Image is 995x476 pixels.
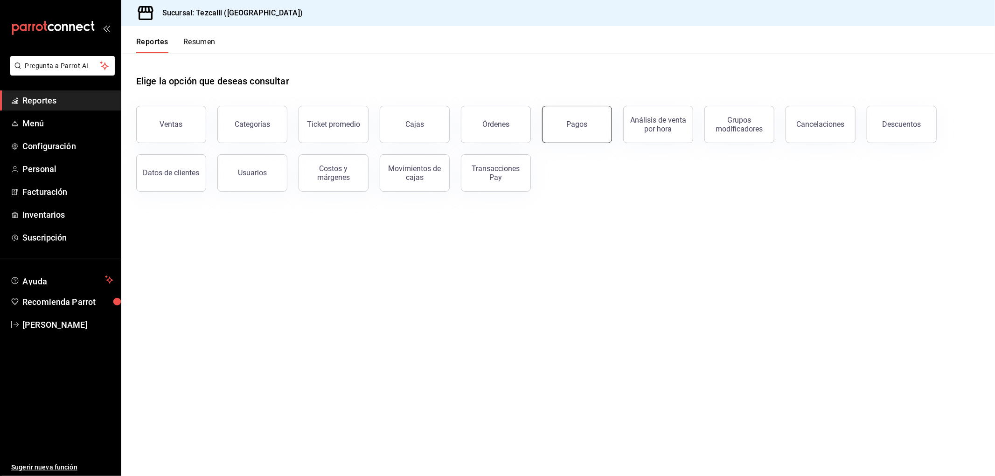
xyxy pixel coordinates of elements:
[217,154,287,192] button: Usuarios
[710,116,768,133] div: Grupos modificadores
[22,274,101,285] span: Ayuda
[386,164,444,182] div: Movimientos de cajas
[235,120,270,129] div: Categorías
[22,140,113,152] span: Configuración
[461,154,531,192] button: Transacciones Pay
[11,462,113,472] span: Sugerir nueva función
[22,296,113,308] span: Recomienda Parrot
[136,74,289,88] h1: Elige la opción que deseas consultar
[103,24,110,32] button: open_drawer_menu
[22,117,113,130] span: Menú
[704,106,774,143] button: Grupos modificadores
[867,106,937,143] button: Descuentos
[25,61,100,71] span: Pregunta a Parrot AI
[883,120,921,129] div: Descuentos
[542,106,612,143] button: Pagos
[22,186,113,198] span: Facturación
[136,37,168,53] button: Reportes
[22,163,113,175] span: Personal
[183,37,216,53] button: Resumen
[380,154,450,192] button: Movimientos de cajas
[467,164,525,182] div: Transacciones Pay
[623,106,693,143] button: Análisis de venta por hora
[797,120,845,129] div: Cancelaciones
[299,106,369,143] button: Ticket promedio
[482,120,509,129] div: Órdenes
[136,37,216,53] div: navigation tabs
[299,154,369,192] button: Costos y márgenes
[136,154,206,192] button: Datos de clientes
[461,106,531,143] button: Órdenes
[380,106,450,143] a: Cajas
[160,120,183,129] div: Ventas
[786,106,856,143] button: Cancelaciones
[305,164,362,182] div: Costos y márgenes
[155,7,303,19] h3: Sucursal: Tezcalli ([GEOGRAPHIC_DATA])
[22,318,113,331] span: [PERSON_NAME]
[22,231,113,244] span: Suscripción
[307,120,360,129] div: Ticket promedio
[143,168,200,177] div: Datos de clientes
[567,120,588,129] div: Pagos
[136,106,206,143] button: Ventas
[405,119,424,130] div: Cajas
[22,208,113,221] span: Inventarios
[629,116,687,133] div: Análisis de venta por hora
[238,168,267,177] div: Usuarios
[217,106,287,143] button: Categorías
[10,56,115,76] button: Pregunta a Parrot AI
[22,94,113,107] span: Reportes
[7,68,115,77] a: Pregunta a Parrot AI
